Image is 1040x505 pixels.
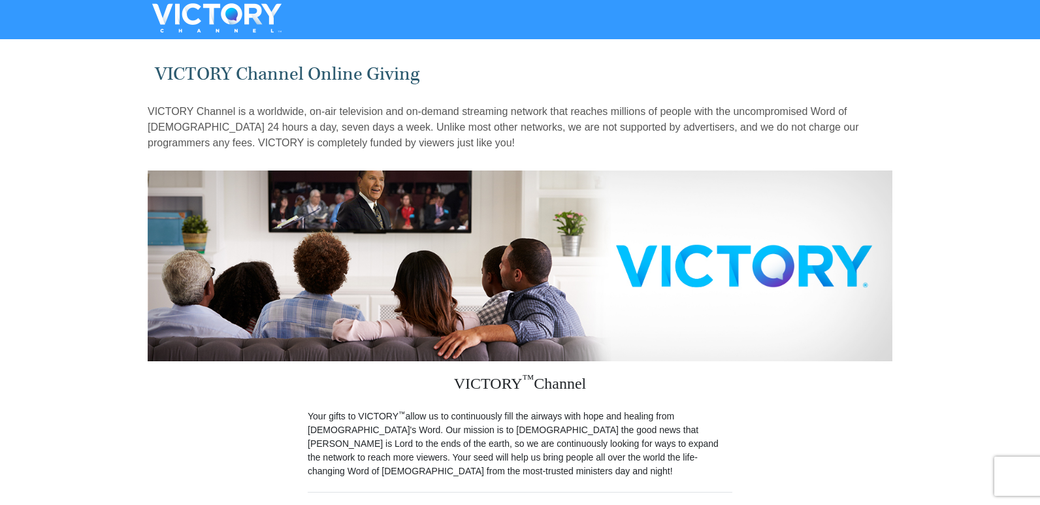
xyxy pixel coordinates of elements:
[135,3,299,33] img: VICTORYTHON - VICTORY Channel
[523,372,534,385] sup: ™
[398,410,406,417] sup: ™
[308,361,732,410] h3: VICTORY Channel
[148,104,892,151] p: VICTORY Channel is a worldwide, on-air television and on-demand streaming network that reaches mi...
[155,63,886,85] h1: VICTORY Channel Online Giving
[308,410,732,478] p: Your gifts to VICTORY allow us to continuously fill the airways with hope and healing from [DEMOG...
